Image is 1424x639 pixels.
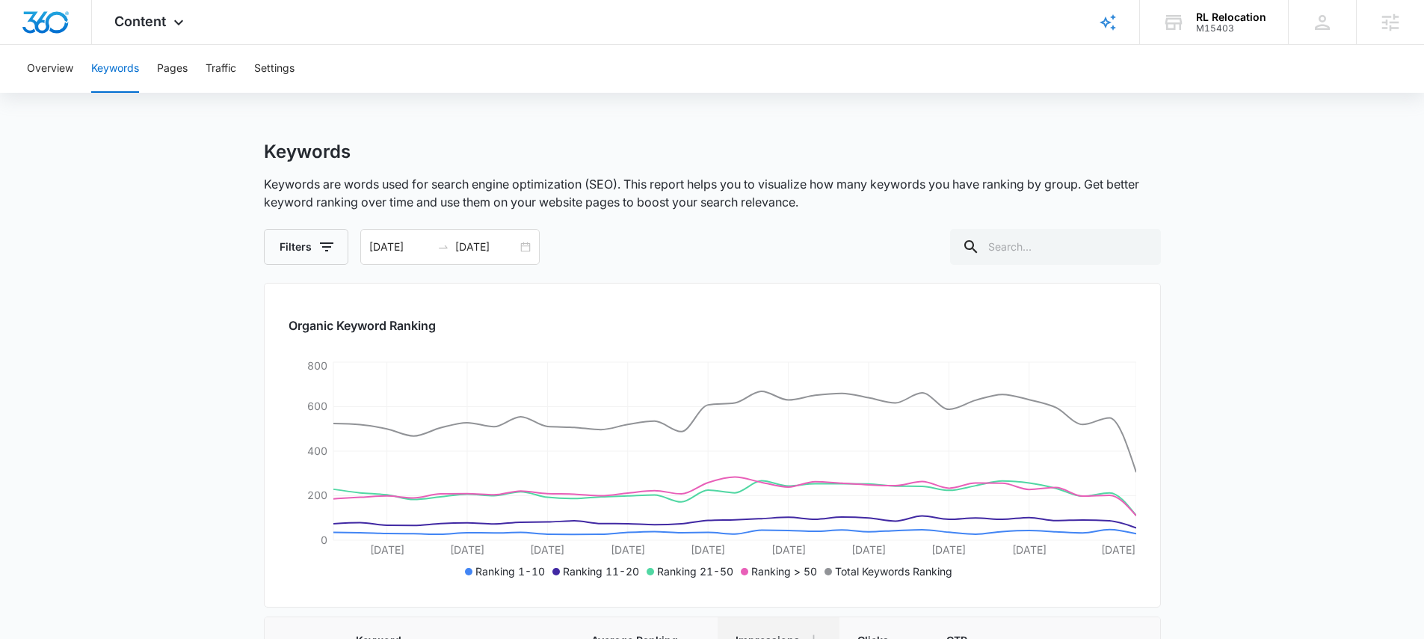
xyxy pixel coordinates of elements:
[931,543,966,556] tspan: [DATE]
[307,359,327,372] tspan: 800
[307,489,327,501] tspan: 200
[321,533,327,546] tspan: 0
[1101,543,1135,556] tspan: [DATE]
[27,45,73,93] button: Overview
[157,45,188,93] button: Pages
[1196,23,1266,34] div: account id
[91,45,139,93] button: Keywords
[206,45,236,93] button: Traffic
[307,400,327,412] tspan: 600
[657,565,733,578] span: Ranking 21-50
[307,444,327,457] tspan: 400
[751,565,817,578] span: Ranking > 50
[771,543,805,556] tspan: [DATE]
[450,543,484,556] tspan: [DATE]
[264,175,1161,211] p: Keywords are words used for search engine optimization (SEO). This report helps you to visualize ...
[563,565,639,578] span: Ranking 11-20
[437,241,449,253] span: to
[437,241,449,253] span: swap-right
[1196,11,1266,23] div: account name
[475,565,545,578] span: Ranking 1-10
[851,543,886,556] tspan: [DATE]
[950,229,1161,265] input: Search...
[369,239,431,255] input: Start date
[264,229,348,265] button: Filters
[691,543,725,556] tspan: [DATE]
[455,239,517,255] input: End date
[254,45,295,93] button: Settings
[1011,543,1046,556] tspan: [DATE]
[289,317,1136,334] h2: Organic Keyword Ranking
[114,13,166,29] span: Content
[610,543,644,556] tspan: [DATE]
[530,543,564,556] tspan: [DATE]
[835,565,952,578] span: Total Keywords Ranking
[264,141,351,163] h1: Keywords
[369,543,404,556] tspan: [DATE]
